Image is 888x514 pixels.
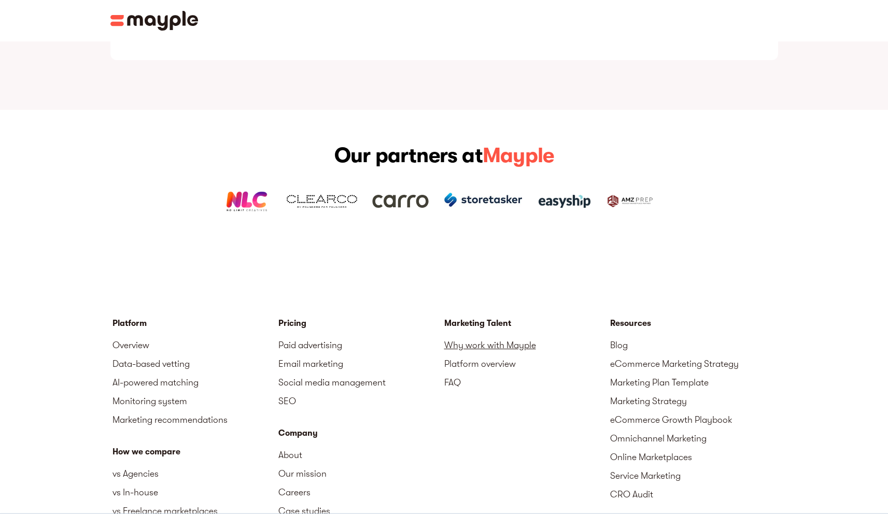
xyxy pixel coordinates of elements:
a: Platform overview [444,354,610,373]
a: Paid advertising [278,336,444,354]
span: Mayple [483,144,554,167]
a: Overview [112,336,278,354]
a: Data-based vetting [112,354,278,373]
div: Company [278,427,444,439]
a: Careers [278,483,444,502]
iframe: Chat Widget [836,464,888,514]
div: Platform [112,317,278,330]
a: AI-powered matching [112,373,278,392]
a: Monitoring system [112,392,278,410]
a: Marketing Strategy [610,392,776,410]
a: Email marketing [278,354,444,373]
div: Marketing Talent [444,317,610,330]
a: eCommerce Marketing Strategy [610,354,776,373]
a: About [278,446,444,464]
a: Omnichannel Marketing [610,429,776,448]
a: Online Marketplaces [610,448,776,466]
a: Our mission [278,464,444,483]
a: Social media management [278,373,444,392]
a: eCommerce Growth Playbook [610,410,776,429]
a: SEO [278,392,444,410]
div: Resources [610,317,776,330]
a: Service Marketing [610,466,776,485]
a: FAQ [444,373,610,392]
div: How we compare [112,446,278,458]
a: vs In-house [112,483,278,502]
a: Pricing [278,317,444,330]
h2: Our partners at [110,141,778,170]
a: CRO Audit [610,485,776,504]
img: Mayple logo [110,11,199,31]
a: Marketing recommendations [112,410,278,429]
a: Why work with Mayple [444,336,610,354]
a: Blog [610,336,776,354]
a: vs Agencies [112,464,278,483]
a: Marketing Plan Template [610,373,776,392]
